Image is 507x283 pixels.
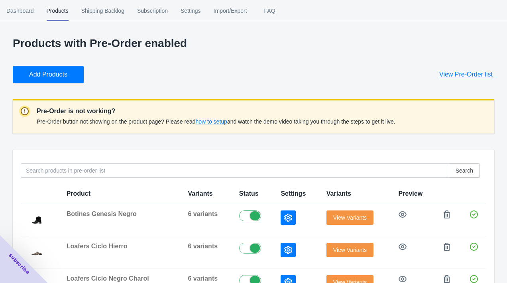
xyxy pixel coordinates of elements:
span: Status [239,190,259,197]
span: 6 variants [188,275,218,282]
span: Preview [399,190,422,197]
span: Add Products [29,71,67,79]
span: Settings [281,190,306,197]
p: Pre-Order is not working? [37,106,395,116]
span: Settings [181,0,201,21]
span: Loafers Ciclo Hierro [67,243,128,250]
span: View Variants [333,214,367,221]
button: View Pre-Order list [430,66,502,83]
span: 6 variants [188,243,218,250]
span: Product [67,190,90,197]
span: Products [47,0,69,21]
span: Subscription [137,0,168,21]
span: FAQ [260,0,280,21]
span: Search [456,167,473,174]
span: View Variants [333,247,367,253]
button: Search [449,163,480,178]
span: Subscribe [7,252,31,276]
p: Products with Pre-Order enabled [13,37,494,50]
button: View Variants [326,210,373,225]
span: Variants [188,190,212,197]
img: 10_5112a58f-529c-42fc-84df-0e0baa05076c.png [27,210,47,230]
span: Variants [326,190,351,197]
span: how to setup [195,118,227,125]
button: View Variants [326,243,373,257]
span: Botines Genesis Negro [67,210,137,217]
span: View Pre-Order list [439,71,493,79]
span: 6 variants [188,210,218,217]
span: Import/Export [214,0,247,21]
span: Pre-Order button not showing on the product page? Please read and watch the demo video taking you... [37,118,395,125]
span: Shipping Backlog [81,0,124,21]
span: Loafers Ciclo Negro Charol [67,275,149,282]
input: Search products in pre-order list [21,163,449,178]
span: Dashboard [6,0,34,21]
button: Add Products [13,66,84,83]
